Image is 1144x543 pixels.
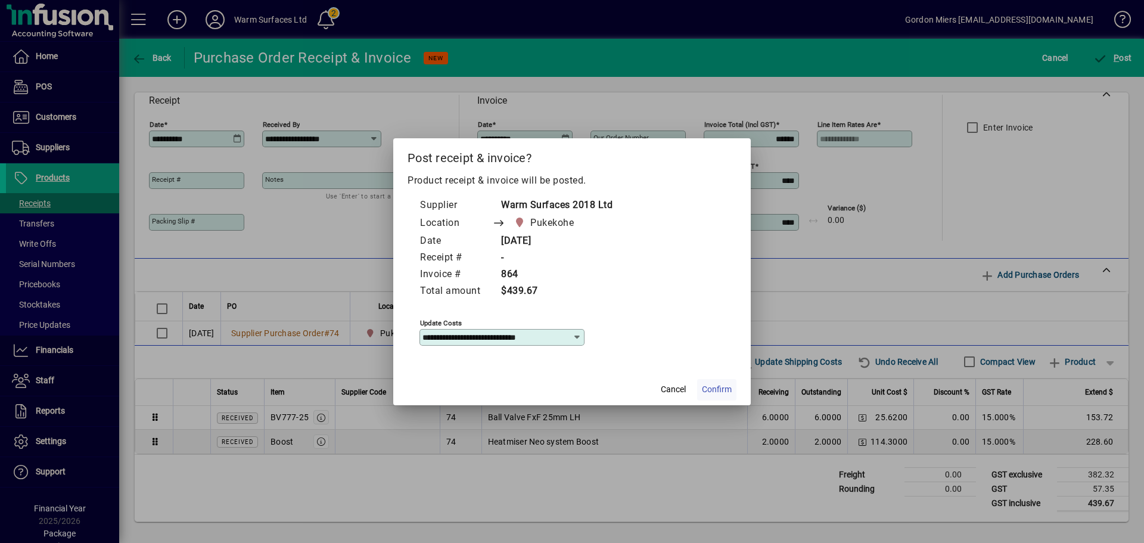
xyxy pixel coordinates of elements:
td: Supplier [419,197,492,214]
td: Total amount [419,283,492,300]
td: Receipt # [419,250,492,266]
span: Cancel [661,383,686,396]
td: 864 [492,266,613,283]
td: Location [419,214,492,233]
span: Pukekohe [511,215,579,231]
h2: Post receipt & invoice? [393,138,751,173]
td: Invoice # [419,266,492,283]
button: Cancel [654,379,692,401]
td: $439.67 [492,283,613,300]
td: Date [419,233,492,250]
span: Pukekohe [530,216,574,230]
span: Confirm [702,383,732,396]
td: - [492,250,613,266]
td: [DATE] [492,233,613,250]
td: Warm Surfaces 2018 Ltd [492,197,613,214]
button: Confirm [697,379,736,401]
p: Product receipt & invoice will be posted. [408,173,736,188]
mat-label: Update costs [420,318,462,327]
